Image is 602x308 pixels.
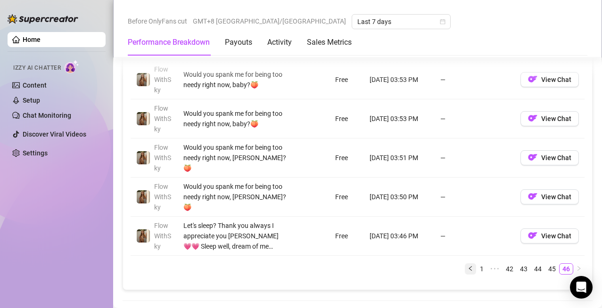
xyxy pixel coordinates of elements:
div: Sales Metrics [307,37,352,48]
a: OFView Chat [520,117,579,124]
li: Previous 5 Pages [487,263,503,275]
td: Free [330,60,364,99]
a: OFView Chat [520,195,579,203]
td: Free [330,99,364,138]
li: 1 [476,263,487,275]
span: Izzy AI Chatter [13,64,61,73]
div: Would you spank me for being too needy right now, baby?🍑 [183,108,286,129]
span: right [576,266,582,271]
td: [DATE] 03:53 PM [364,99,435,138]
div: Activity [267,37,292,48]
td: — [435,99,515,138]
a: OFView Chat [520,234,579,242]
a: Discover Viral Videos [23,130,86,138]
img: FlowWithSky [137,151,150,164]
li: 46 [559,263,573,275]
img: FlowWithSky [137,112,150,125]
a: OFView Chat [520,78,579,85]
li: 43 [517,263,531,275]
div: Let's sleep? Thank you always I appreciate you [PERSON_NAME] 💗💗 Sleep well, dream of me honey. I ... [183,220,286,251]
td: — [435,178,515,217]
td: [DATE] 03:50 PM [364,178,435,217]
button: OFView Chat [520,111,579,126]
span: Before OnlyFans cut [128,14,187,28]
a: Content [23,81,47,89]
span: View Chat [541,154,571,162]
div: Would you spank me for being too needy right now, baby?🍑 [183,69,286,90]
li: Previous Page [465,263,476,275]
button: OFView Chat [520,72,579,87]
button: OFView Chat [520,150,579,165]
div: Payouts [225,37,252,48]
span: calendar [440,19,445,24]
li: 44 [531,263,545,275]
img: OF [528,113,537,123]
img: FlowWithSky [137,73,150,86]
span: FlowWithSky [154,222,171,250]
a: 1 [477,264,487,274]
a: 43 [517,264,530,274]
div: Open Intercom Messenger [570,276,593,299]
a: Chat Monitoring [23,112,71,119]
a: Home [23,36,41,43]
span: FlowWithSky [154,144,171,172]
button: OFView Chat [520,189,579,204]
img: FlowWithSky [137,190,150,203]
a: 44 [531,264,544,274]
span: View Chat [541,232,571,240]
span: FlowWithSky [154,65,171,94]
li: Next Page [573,263,585,275]
a: 46 [560,264,573,274]
a: Settings [23,149,48,157]
span: FlowWithSky [154,183,171,211]
button: right [573,263,585,275]
td: — [435,217,515,256]
td: Free [330,178,364,217]
img: OF [528,74,537,84]
img: AI Chatter [65,60,79,73]
button: OFView Chat [520,228,579,243]
td: — [435,138,515,178]
td: [DATE] 03:46 PM [364,217,435,256]
span: GMT+8 [GEOGRAPHIC_DATA]/[GEOGRAPHIC_DATA] [193,14,346,28]
span: View Chat [541,193,571,201]
span: View Chat [541,115,571,122]
td: — [435,60,515,99]
td: [DATE] 03:53 PM [364,60,435,99]
img: logo-BBDzfeDw.svg [8,14,78,24]
div: Would you spank me for being too needy right now, [PERSON_NAME]?🍑 [183,142,286,173]
td: [DATE] 03:51 PM [364,138,435,178]
td: Free [330,217,364,256]
img: OF [528,153,537,162]
div: Performance Breakdown [128,37,210,48]
span: left [468,266,473,271]
a: 42 [503,264,516,274]
span: Last 7 days [357,15,445,29]
span: FlowWithSky [154,105,171,133]
a: OFView Chat [520,156,579,163]
li: 45 [545,263,559,275]
span: ••• [487,263,503,275]
div: Would you spank me for being too needy right now, [PERSON_NAME]?🍑 [183,181,286,212]
span: View Chat [541,76,571,83]
a: 45 [545,264,559,274]
img: OF [528,231,537,240]
a: Setup [23,97,40,104]
img: FlowWithSky [137,229,150,243]
img: OF [528,192,537,201]
td: Free [330,138,364,178]
button: left [465,263,476,275]
li: 42 [503,263,517,275]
